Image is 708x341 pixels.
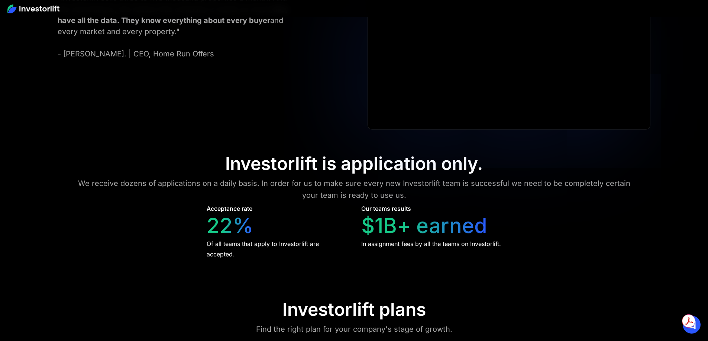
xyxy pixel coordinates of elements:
div: Our teams results [361,204,411,213]
strong: they have all the data. They know everything about every buyer [58,5,289,25]
div: Of all teams that apply to Investorlift are accepted. [207,239,347,259]
div: Investorlift is application only. [225,153,483,174]
div: $1B+ earned [361,213,487,238]
div: Acceptance rate [207,204,252,213]
div: We receive dozens of applications on a daily basis. In order for us to make sure every new Invest... [71,177,637,201]
div: 22% [207,213,253,238]
div: Find the right plan for your company's stage of growth. [256,323,452,335]
div: Investorlift plans [282,299,426,320]
div: In assignment fees by all the teams on Investorlift. [361,239,501,249]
